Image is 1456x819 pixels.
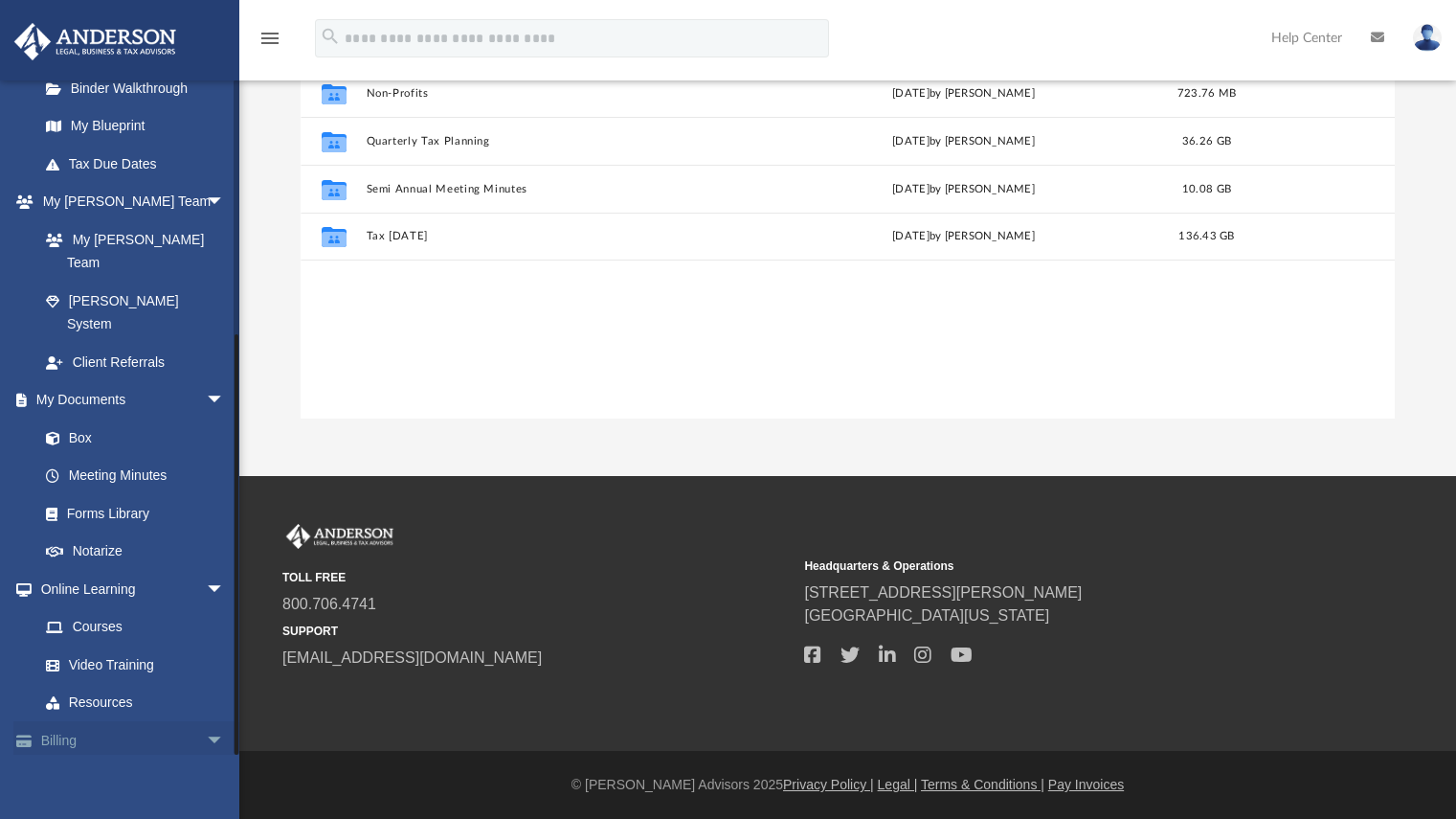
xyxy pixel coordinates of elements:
small: Headquarters & Operations [804,557,1312,575]
a: Resources [27,684,244,722]
span: arrow_drop_down [206,381,244,421]
a: menu [258,36,281,50]
a: My [PERSON_NAME] Team [27,220,235,282]
a: My Documentsarrow_drop_down [13,381,244,420]
button: Tax [DATE] [366,231,758,243]
button: Non-Profits [366,87,758,100]
small: SUPPORT [282,623,791,640]
a: Video Training [27,646,235,684]
a: Legal | [878,777,918,792]
img: Anderson Advisors Platinum Portal [282,524,397,549]
a: Online Learningarrow_drop_down [13,570,244,608]
div: [DATE] by [PERSON_NAME] [767,181,1159,198]
a: [EMAIL_ADDRESS][DOMAIN_NAME] [282,649,542,666]
button: Quarterly Tax Planning [366,135,758,148]
a: [STREET_ADDRESS][PERSON_NAME] [804,584,1082,601]
a: Pay Invoices [1048,777,1124,792]
a: My Blueprint [27,107,244,146]
a: Binder Walkthrough [27,69,254,107]
div: grid [301,21,1396,418]
a: Meeting Minutes [27,457,244,495]
div: [DATE] by [PERSON_NAME] [767,133,1159,150]
img: User Pic [1413,24,1442,52]
span: 10.08 GB [1181,184,1230,194]
div: © [PERSON_NAME] Advisors 2025 [239,775,1456,795]
a: Box [27,419,235,457]
a: Terms & Conditions | [921,777,1044,792]
a: Notarize [27,533,244,571]
a: [GEOGRAPHIC_DATA][US_STATE] [804,607,1049,624]
small: TOLL FREE [282,569,791,586]
span: arrow_drop_down [206,721,244,761]
a: 800.706.4741 [282,596,376,612]
span: arrow_drop_down [206,570,244,609]
a: Client Referrals [27,343,244,381]
button: Semi Annual Meeting Minutes [366,183,758,195]
a: [PERSON_NAME] System [27,282,244,343]
i: menu [258,27,281,50]
div: [DATE] by [PERSON_NAME] [767,229,1159,246]
span: arrow_drop_down [206,183,244,222]
a: Privacy Policy | [783,777,874,792]
div: [DATE] by [PERSON_NAME] [767,85,1159,102]
span: 723.76 MB [1176,88,1235,99]
a: My [PERSON_NAME] Teamarrow_drop_down [13,183,244,221]
span: 136.43 GB [1178,232,1234,242]
a: Billingarrow_drop_down [13,721,254,760]
i: search [320,26,341,47]
a: Tax Due Dates [27,145,254,183]
a: Forms Library [27,494,235,533]
span: 36.26 GB [1181,136,1230,147]
img: Anderson Advisors Platinum Portal [9,23,182,60]
a: Courses [27,608,244,647]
